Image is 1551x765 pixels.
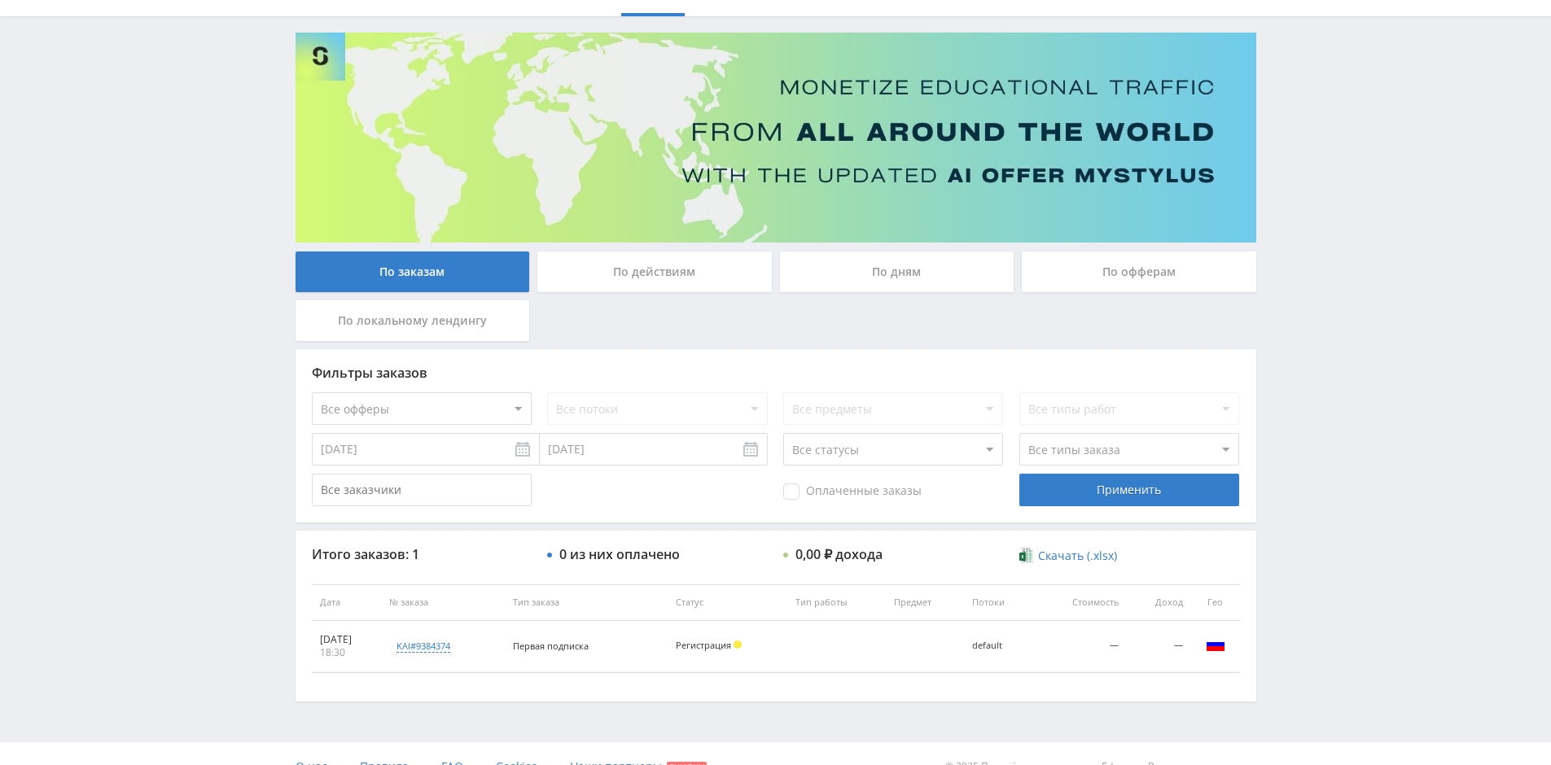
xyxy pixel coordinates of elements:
div: По дням [780,251,1014,292]
div: 18:30 [320,646,374,659]
td: — [1036,621,1127,672]
span: Холд [734,640,742,649]
a: Скачать (.xlsx) [1019,548,1117,564]
th: Тип заказа [505,584,668,621]
th: Доход [1127,584,1191,621]
th: Потоки [964,584,1035,621]
img: rus.png [1206,635,1225,654]
span: Скачать (.xlsx) [1038,549,1117,562]
div: 0 из них оплачено [559,547,680,562]
div: default [972,640,1027,651]
th: Предмет [886,584,964,621]
div: По действиям [537,251,772,292]
img: xlsx [1019,547,1033,563]
div: Фильтры заказов [312,365,1240,380]
span: Оплаченные заказы [783,483,922,500]
span: Первая подписка [513,640,589,652]
div: [DATE] [320,633,374,646]
span: Регистрация [676,639,731,651]
th: Тип работы [787,584,886,621]
div: Применить [1019,474,1239,506]
div: Итого заказов: 1 [312,547,532,562]
div: kai#9384374 [397,640,450,653]
input: Все заказчики [312,474,532,506]
img: Banner [296,33,1256,243]
th: Гео [1191,584,1240,621]
td: — [1127,621,1191,672]
th: № заказа [381,584,505,621]
th: Дата [312,584,382,621]
div: По заказам [296,251,530,292]
div: 0,00 ₽ дохода [795,547,883,562]
div: По офферам [1022,251,1256,292]
th: Статус [668,584,787,621]
th: Стоимость [1036,584,1127,621]
div: По локальному лендингу [296,300,530,341]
